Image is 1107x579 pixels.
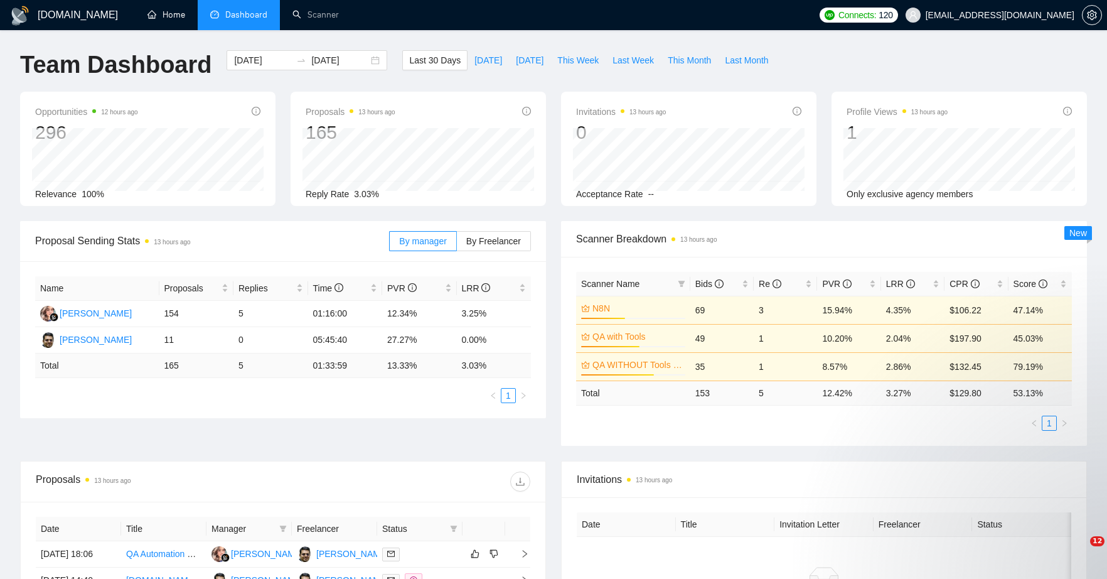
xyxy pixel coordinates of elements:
[308,327,383,354] td: 05:45:40
[40,306,56,322] img: AS
[949,279,979,289] span: CPR
[387,550,395,558] span: mail
[1069,228,1087,238] span: New
[511,477,530,487] span: download
[754,324,817,352] td: 1
[296,55,306,65] span: to
[881,352,944,381] td: 2.86%
[382,354,457,378] td: 13.33 %
[715,279,724,288] span: info-circle
[606,50,661,70] button: Last Week
[296,55,306,65] span: swap-right
[457,327,532,354] td: 0.00%
[817,324,880,352] td: 10.20%
[277,519,289,538] span: filter
[468,546,483,561] button: like
[1042,416,1056,430] a: 1
[94,477,131,484] time: 13 hours ago
[486,388,501,403] li: Previous Page
[592,358,683,372] a: QA WITHOUT Tools (search in Titles)
[522,107,531,116] span: info-circle
[881,324,944,352] td: 2.04%
[233,276,308,301] th: Replies
[668,53,711,67] span: This Month
[944,381,1008,405] td: $ 129.80
[292,9,339,20] a: searchScanner
[481,283,490,292] span: info-circle
[210,10,219,19] span: dashboard
[759,279,781,289] span: Re
[358,109,395,116] time: 13 hours ago
[233,301,308,327] td: 5
[510,472,530,492] button: download
[468,50,509,70] button: [DATE]
[211,522,274,536] span: Manager
[1063,107,1072,116] span: info-circle
[159,276,234,301] th: Proposals
[35,276,159,301] th: Name
[648,189,654,199] span: --
[793,107,801,116] span: info-circle
[695,279,724,289] span: Bids
[297,548,388,558] a: PB[PERSON_NAME]
[725,53,768,67] span: Last Month
[754,296,817,324] td: 3
[509,50,550,70] button: [DATE]
[690,296,754,324] td: 69
[1008,324,1072,352] td: 45.03%
[308,354,383,378] td: 01:33:59
[316,547,388,561] div: [PERSON_NAME]
[1061,419,1068,427] span: right
[576,121,666,144] div: 0
[297,546,313,562] img: PB
[233,354,308,378] td: 5
[147,9,185,20] a: homeHome
[159,354,234,378] td: 165
[206,517,292,541] th: Manager
[847,121,948,144] div: 1
[382,301,457,327] td: 12.34%
[489,549,498,559] span: dislike
[576,104,666,119] span: Invitations
[690,324,754,352] td: 49
[234,53,291,67] input: Start date
[581,279,639,289] span: Scanner Name
[592,301,683,315] a: N8N
[906,279,915,288] span: info-circle
[1042,416,1057,431] li: 1
[612,53,654,67] span: Last Week
[909,11,917,19] span: user
[154,239,190,246] time: 13 hours ago
[35,233,389,249] span: Proposal Sending Stats
[636,477,672,484] time: 13 hours ago
[231,547,303,561] div: [PERSON_NAME]
[817,381,880,405] td: 12.42 %
[847,104,948,119] span: Profile Views
[971,279,980,288] span: info-circle
[516,388,531,403] li: Next Page
[238,281,294,295] span: Replies
[306,104,395,119] span: Proposals
[252,107,260,116] span: info-circle
[825,10,835,20] img: upwork-logo.png
[516,53,543,67] span: [DATE]
[35,121,138,144] div: 296
[1090,536,1104,546] span: 12
[1064,536,1094,566] iframe: Intercom live chat
[911,109,948,116] time: 13 hours ago
[387,283,417,293] span: PVR
[354,189,379,199] span: 3.03%
[40,334,132,344] a: PB[PERSON_NAME]
[847,189,973,199] span: Only exclusive agency members
[50,313,58,322] img: gigradar-bm.png
[817,296,880,324] td: 15.94%
[279,525,287,533] span: filter
[881,296,944,324] td: 4.35%
[382,522,445,536] span: Status
[36,472,283,492] div: Proposals
[211,548,303,558] a: AS[PERSON_NAME]
[306,189,349,199] span: Reply Rate
[211,546,227,562] img: AS
[886,279,915,289] span: LRR
[486,388,501,403] button: left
